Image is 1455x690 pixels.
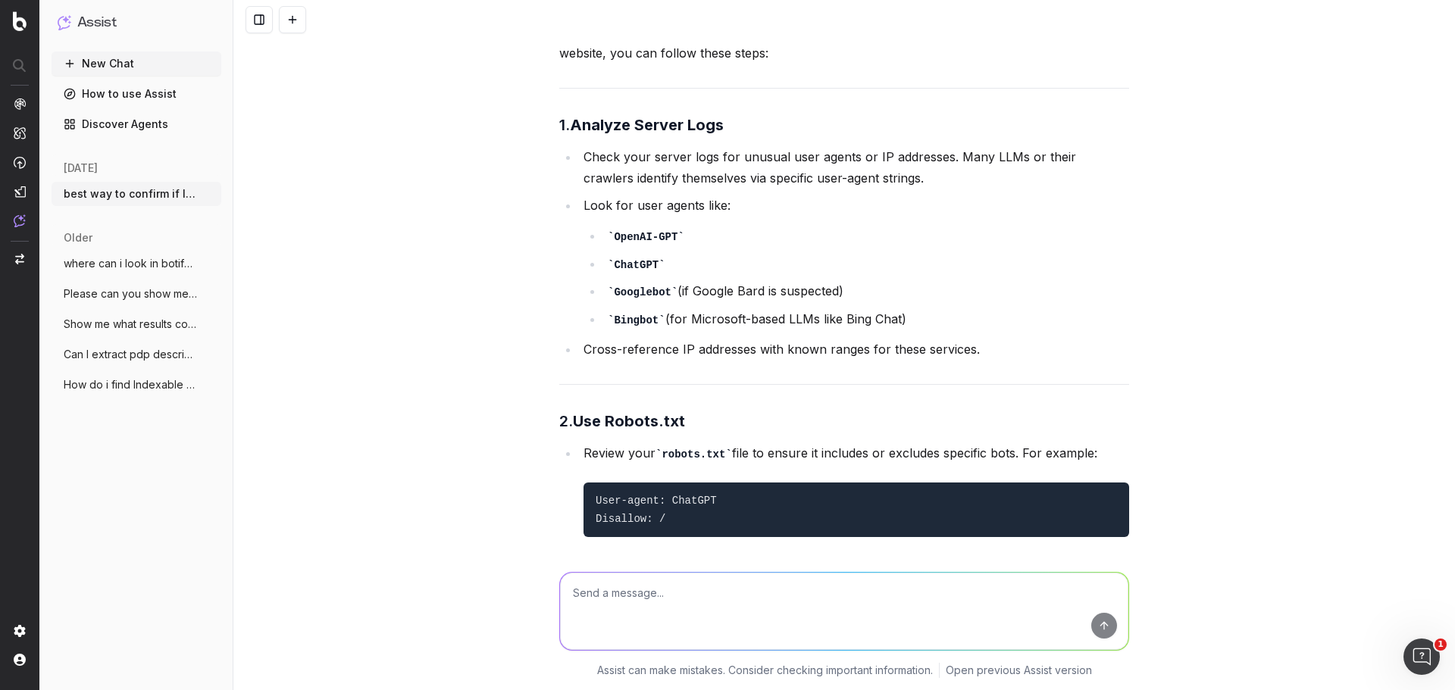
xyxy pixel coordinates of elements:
[77,12,117,33] h1: Assist
[64,317,197,332] span: Show me what results come up in Chat GPT
[14,186,26,198] img: Studio
[656,448,732,461] code: robots.txt
[64,256,197,271] span: where can i look in botify to see when g
[573,412,685,430] strong: Use Robots.txt
[14,156,26,169] img: Activation
[946,663,1092,678] a: Open previous Assist version
[14,98,26,110] img: Analytics
[14,625,26,637] img: Setting
[64,161,98,176] span: [DATE]
[64,286,197,301] span: Please can you show me which report i ca
[579,146,1129,189] li: Check your server logs for unusual user agents or IP addresses. Many LLMs or their crawlers ident...
[579,195,1129,329] li: Look for user agents like:
[603,280,1129,302] li: (if Google Bard is suspected)
[608,286,677,298] code: Googlebot
[579,442,1129,537] li: Review your file to ensure it includes or excludes specific bots. For example:
[52,112,221,136] a: Discover Agents
[52,373,221,397] button: How do i find Indexable Pages with only
[15,254,24,264] img: Switch project
[1403,638,1440,675] iframe: Intercom live chat
[58,15,71,30] img: Assist
[608,231,684,243] code: OpenAI-GPT
[597,663,933,678] p: Assist can make mistakes. Consider checking important information.
[52,251,221,276] button: where can i look in botify to see when g
[603,308,1129,330] li: (for Microsoft-based LLMs like Bing Chat)
[559,409,1129,433] h3: 2.
[52,312,221,336] button: Show me what results come up in Chat GPT
[64,377,197,392] span: How do i find Indexable Pages with only
[52,282,221,306] button: Please can you show me which report i ca
[559,113,1129,137] h3: 1.
[1435,638,1447,651] span: 1
[52,52,221,76] button: New Chat
[13,11,27,31] img: Botify logo
[52,82,221,106] a: How to use Assist
[14,126,26,139] img: Intelligence
[570,116,724,134] strong: Analyze Server Logs
[579,339,1129,360] li: Cross-reference IP addresses with known ranges for these services.
[608,314,665,326] code: Bingbot
[52,182,221,206] button: best way to confirm if llms are crawling
[608,259,665,271] code: ChatGPT
[596,495,717,525] code: User-agent: ChatGPT Disallow: /
[559,21,1129,64] p: To confirm if large language models (LLMs) or their associated crawlers are accessing your websit...
[14,654,26,666] img: My account
[58,12,215,33] button: Assist
[64,347,197,362] span: Can I extract pdp description from botif
[14,214,26,227] img: Assist
[64,230,92,245] span: older
[64,186,197,201] span: best way to confirm if llms are crawling
[52,342,221,367] button: Can I extract pdp description from botif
